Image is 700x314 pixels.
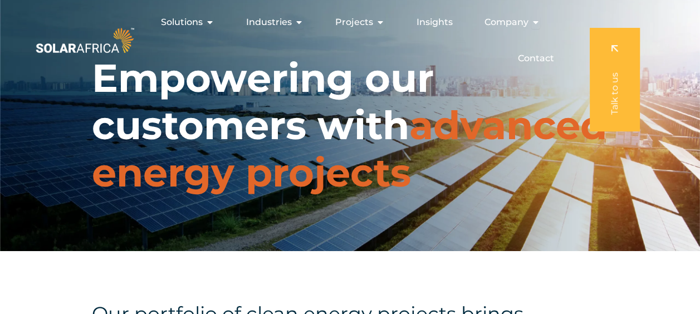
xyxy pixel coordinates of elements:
a: Contact [518,52,554,65]
span: Solutions [161,16,203,29]
h1: Empowering our customers with [92,55,608,197]
span: advanced energy projects [92,101,607,197]
div: Menu Toggle [136,11,563,70]
a: Insights [417,16,453,29]
span: Industries [246,16,292,29]
span: Projects [335,16,373,29]
span: Company [484,16,528,29]
nav: Menu [136,11,563,70]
